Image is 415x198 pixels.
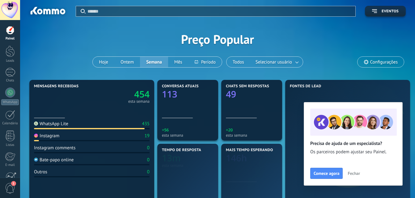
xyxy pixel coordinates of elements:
[1,99,19,105] div: WhatsApp
[1,163,19,167] div: E-mail
[140,57,168,67] button: Semana
[226,133,277,138] div: esta semana
[290,84,321,89] span: Fontes de lead
[1,37,19,41] div: Painel
[162,88,177,100] text: 113
[34,157,74,163] div: Bate-papo online
[310,141,396,146] h2: Precisa de ajuda de um especialista?
[226,127,233,133] text: +20
[1,79,19,83] div: Chats
[162,127,169,133] text: +56
[226,152,277,164] a: 146h
[34,121,68,127] div: WhatsApp Lite
[162,148,201,152] span: Tempo de resposta
[1,143,19,147] div: Listas
[162,84,199,89] span: Conversas atuais
[162,163,214,168] div: esta semana
[348,171,360,175] span: Fechar
[310,149,396,155] span: Os parceiros podem ajustar seu Painel.
[34,133,59,139] div: Instagram
[314,171,339,175] span: Comece agora
[162,133,214,138] div: esta semana
[11,181,16,186] span: 1
[226,148,273,152] span: Mais tempo esperando
[162,152,181,164] text: 13m
[114,57,140,67] button: Ontem
[382,9,399,14] span: Eventos
[250,57,303,67] button: Selecionar usuário
[142,121,150,127] div: 435
[147,157,150,163] div: 0
[1,122,19,126] div: Calendário
[93,57,114,67] button: Hoje
[34,134,38,138] img: Instagram
[168,57,188,67] button: Mês
[145,133,150,139] div: 19
[365,6,406,17] button: Eventos
[92,88,150,100] a: 454
[128,100,150,103] div: esta semana
[34,145,75,151] div: Instagram comments
[226,88,236,100] text: 49
[226,84,269,89] span: Chats sem respostas
[34,84,78,89] span: Mensagens recebidas
[370,60,398,65] span: Configurações
[34,122,38,126] img: WhatsApp Lite
[1,59,19,63] div: Leads
[254,58,293,66] span: Selecionar usuário
[147,169,150,175] div: 0
[34,169,47,175] div: Outros
[310,168,343,179] button: Comece agora
[134,88,150,100] text: 454
[226,152,247,164] text: 146h
[147,145,150,151] div: 0
[227,57,250,67] button: Todos
[345,169,363,178] button: Fechar
[34,158,38,162] img: Bate-papo online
